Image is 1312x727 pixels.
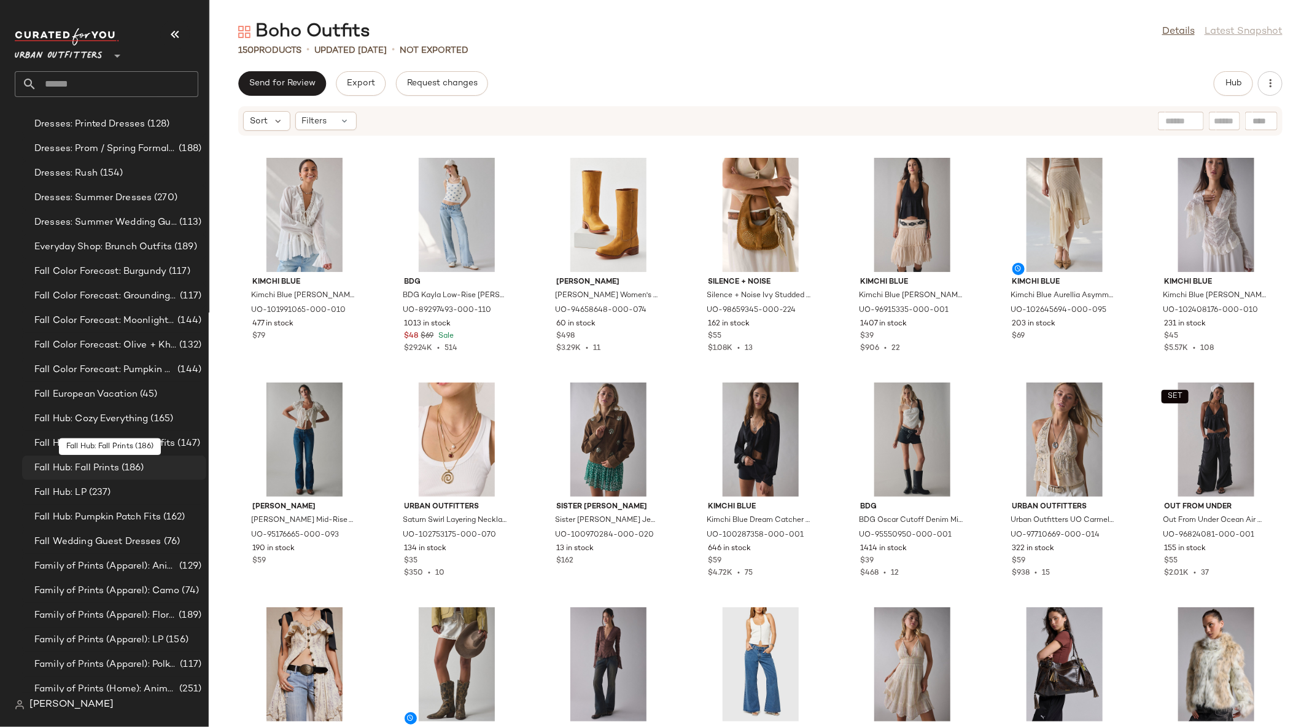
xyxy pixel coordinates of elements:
img: svg%3e [238,26,250,38]
span: (76) [161,535,180,549]
span: $79 [252,331,265,342]
span: Fall Hub: Fall Going Out Outfits [34,437,176,451]
span: • [433,344,445,352]
span: 162 in stock [708,319,750,330]
button: Send for Review [238,71,326,96]
span: (186) [119,461,144,475]
span: $59 [1012,556,1026,567]
span: 10 [436,569,445,577]
span: • [733,569,745,577]
span: $48 [405,331,419,342]
span: Everyday Shop: Brunch Outfits [34,240,172,254]
span: Sister [PERSON_NAME] Jewel Embellished Faux Suede Jacket in Brown, Women's at Urban Outfitters [555,515,659,526]
span: [PERSON_NAME] Mid-Rise The Boot [PERSON_NAME] in Magnetic Indigo, Women's at Urban Outfitters [251,515,355,526]
span: (117) [177,658,201,672]
span: Fall Hub: LP [34,486,87,500]
span: UO-102408176-000-010 [1163,305,1258,316]
span: 13 in stock [556,543,594,554]
span: UO-95176665-000-093 [251,530,339,541]
span: 322 in stock [1012,543,1055,554]
span: 11 [593,344,600,352]
span: (251) [177,682,201,696]
span: Silence + Noise [708,277,813,288]
span: Sort [250,115,268,128]
span: $55 [1164,556,1178,567]
span: (270) [152,191,177,205]
button: Export [336,71,386,96]
span: BDG Kayla Low-Rise [PERSON_NAME] in Light Wash, Women's at Urban Outfitters [403,290,508,301]
img: 99728842_079_b [850,607,974,721]
img: 97508592_020_b [1003,607,1127,721]
span: [PERSON_NAME] [252,502,357,513]
span: Saturn Swirl Layering Necklace Set in Gold, Women's at Urban Outfitters [403,515,508,526]
span: Dresses: Prom / Spring Formal Outfitting [34,142,176,156]
span: $906 [860,344,879,352]
img: svg%3e [15,700,25,710]
span: (74) [180,584,200,598]
span: Kimchi Blue Aurellia Asymmetrical Hanky Hem Midi Skirt in Ivory, Women's at Urban Outfitters [1011,290,1116,301]
button: SET [1162,390,1189,403]
span: UO-96824081-000-001 [1163,530,1254,541]
span: • [1030,569,1042,577]
span: (117) [177,289,201,303]
span: UO-100287358-000-001 [707,530,804,541]
span: $69 [1012,331,1025,342]
span: (132) [177,338,201,352]
span: (144) [175,314,201,328]
span: • [1189,569,1201,577]
span: $2.01K [1164,569,1189,577]
span: 203 in stock [1012,319,1056,330]
span: (165) [149,412,174,426]
span: UO-94658648-000-074 [555,305,646,316]
img: 94658648_074_b [546,158,670,272]
img: 102408176_010_b [1154,158,1278,272]
span: • [733,344,745,352]
span: Urban Outfitters [15,42,103,64]
a: Details [1162,25,1195,39]
span: Filters [302,115,327,128]
span: Dresses: Rush [34,166,98,181]
img: 97710669_014_b [1003,383,1127,497]
span: Dresses: Summer Dresses [34,191,152,205]
span: Family of Prints (Apparel): Animal Print [34,559,177,573]
img: 103372959_029_b [395,607,519,721]
button: Hub [1214,71,1253,96]
span: 75 [745,569,753,577]
span: UO-102753175-000-070 [403,530,497,541]
span: $69 [421,331,434,342]
span: $498 [556,331,575,342]
span: Export [346,79,375,88]
span: $350 [405,569,424,577]
span: (129) [177,559,201,573]
span: [PERSON_NAME] [556,277,661,288]
img: 102645694_095_b [1003,158,1127,272]
span: 60 in stock [556,319,596,330]
span: $1.08K [708,344,733,352]
span: 108 [1200,344,1214,352]
span: 12 [891,569,899,577]
span: Hub [1225,79,1242,88]
span: UO-97710669-000-014 [1011,530,1100,541]
span: Out From Under Ocean Air Cinched Wide-Leg Gauze Pant in Black, Women's at Urban Outfitters [1163,515,1267,526]
span: 15 [1042,569,1050,577]
span: BDG [405,277,509,288]
span: • [306,43,309,58]
span: • [879,569,891,577]
span: Fall European Vacation [34,387,138,402]
span: UO-100970284-000-020 [555,530,654,541]
span: (147) [176,437,201,451]
span: Fall Wedding Guest Dresses [34,535,161,549]
div: Boho Outfits [238,20,370,44]
span: Dresses: Summer Wedding Guest [34,216,177,230]
span: 13 [745,344,753,352]
span: Fall Color Forecast: Grounding Grays [34,289,177,303]
span: Send for Review [249,79,316,88]
span: (117) [166,265,190,279]
span: (156) [163,633,188,647]
span: Sale [437,332,454,340]
span: Kimchi Blue [252,277,357,288]
span: Kimchi Blue Dream Catcher Ruffle Bell Sleeve Flyaway Blouse in Black, Women's at Urban Outfitters [707,515,812,526]
span: SET [1167,392,1182,401]
span: (144) [175,363,201,377]
span: Fall Color Forecast: Olive + Khaki [34,338,177,352]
